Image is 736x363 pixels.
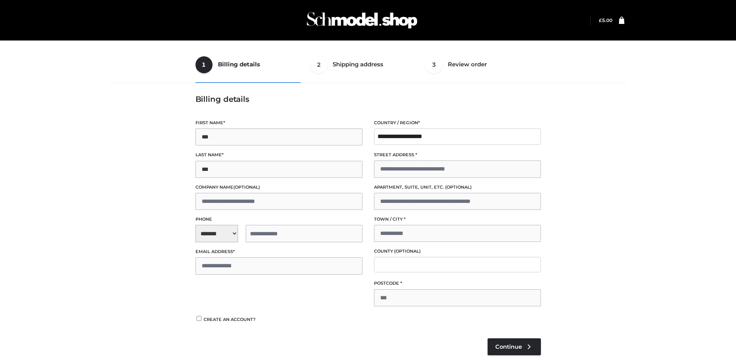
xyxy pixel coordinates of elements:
[599,17,612,23] bdi: 5.00
[195,216,362,223] label: Phone
[374,248,541,255] label: County
[374,119,541,127] label: Country / Region
[599,17,602,23] span: £
[195,119,362,127] label: First name
[374,184,541,191] label: Apartment, suite, unit, etc.
[195,316,202,321] input: Create an account?
[445,184,472,190] span: (optional)
[195,248,362,255] label: Email address
[304,5,420,35] img: Schmodel Admin 964
[495,343,522,350] span: Continue
[394,248,421,254] span: (optional)
[374,280,541,287] label: Postcode
[195,95,541,104] h3: Billing details
[204,317,256,322] span: Create an account?
[233,184,260,190] span: (optional)
[599,17,612,23] a: £5.00
[374,151,541,159] label: Street address
[195,184,362,191] label: Company name
[374,216,541,223] label: Town / City
[488,338,541,355] a: Continue
[195,151,362,159] label: Last name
